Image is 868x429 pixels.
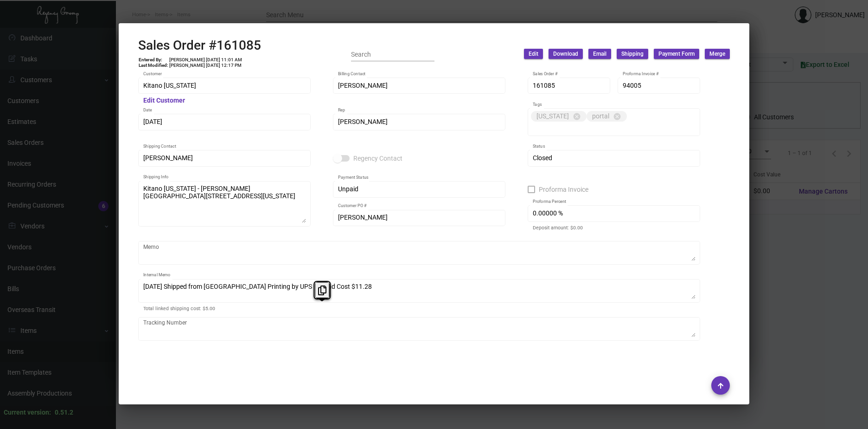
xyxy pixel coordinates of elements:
[143,306,215,312] mat-hint: Total linked shipping cost: $5.00
[533,225,583,231] mat-hint: Deposit amount: $0.00
[138,57,169,63] td: Entered By:
[553,50,578,58] span: Download
[533,154,552,162] span: Closed
[658,50,695,58] span: Payment Form
[138,38,261,53] h2: Sales Order #161085
[4,408,51,417] div: Current version:
[143,97,185,104] mat-hint: Edit Customer
[55,408,73,417] div: 0.51.2
[539,184,588,195] span: Proforma Invoice
[531,111,587,122] mat-chip: [US_STATE]
[524,49,543,59] button: Edit
[338,185,358,193] span: Unpaid
[709,50,725,58] span: Merge
[318,286,326,295] i: Copy
[621,50,644,58] span: Shipping
[529,50,538,58] span: Edit
[587,111,627,122] mat-chip: portal
[613,112,621,121] mat-icon: cancel
[617,49,648,59] button: Shipping
[573,112,581,121] mat-icon: cancel
[654,49,699,59] button: Payment Form
[169,63,243,68] td: [PERSON_NAME] [DATE] 12:17 PM
[353,153,402,164] span: Regency Contact
[705,49,730,59] button: Merge
[138,63,169,68] td: Last Modified:
[549,49,583,59] button: Download
[588,49,611,59] button: Email
[593,50,606,58] span: Email
[169,57,243,63] td: [PERSON_NAME] [DATE] 11:01 AM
